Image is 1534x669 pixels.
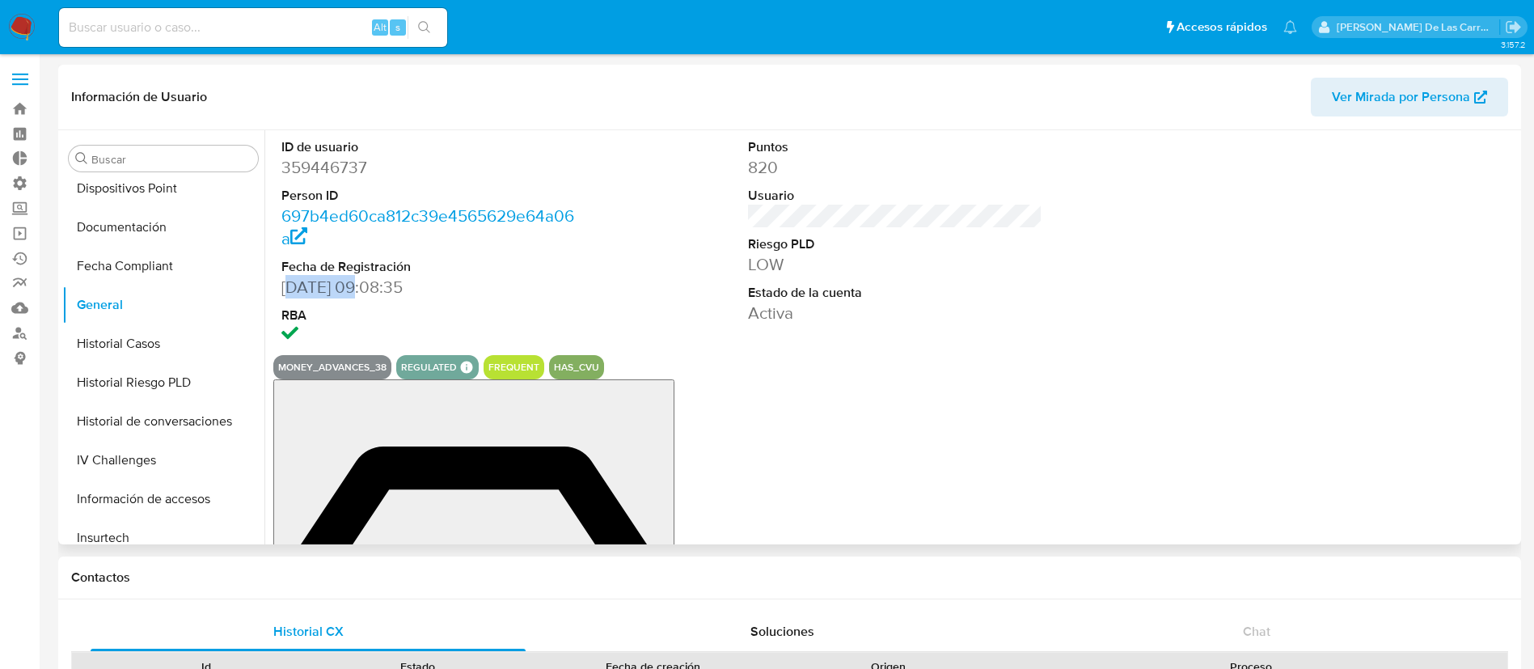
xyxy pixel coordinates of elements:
h1: Contactos [71,569,1508,586]
p: delfina.delascarreras@mercadolibre.com [1337,19,1500,35]
button: Ver Mirada por Persona [1311,78,1508,116]
span: Ver Mirada por Persona [1332,78,1470,116]
button: Fecha Compliant [62,247,264,286]
a: 697b4ed60ca812c39e4565629e64a06a [281,204,574,250]
span: Alt [374,19,387,35]
button: Documentación [62,208,264,247]
dt: Riesgo PLD [748,235,1043,253]
button: frequent [488,364,539,370]
button: search-icon [408,16,441,39]
dd: LOW [748,253,1043,276]
button: Buscar [75,152,88,165]
dt: Person ID [281,187,577,205]
button: Historial Casos [62,324,264,363]
button: Dispositivos Point [62,169,264,208]
button: regulated [401,364,457,370]
button: Insurtech [62,519,264,557]
span: Accesos rápidos [1177,19,1267,36]
dd: 359446737 [281,156,577,179]
dt: Estado de la cuenta [748,284,1043,302]
dt: ID de usuario [281,138,577,156]
button: Información de accesos [62,480,264,519]
span: Historial CX [273,622,344,641]
button: General [62,286,264,324]
span: Chat [1243,622,1270,641]
dd: 820 [748,156,1043,179]
input: Buscar usuario o caso... [59,17,447,38]
dd: Activa [748,302,1043,324]
dt: RBA [281,307,577,324]
dt: Usuario [748,187,1043,205]
button: Historial de conversaciones [62,402,264,441]
button: Historial Riesgo PLD [62,363,264,402]
button: IV Challenges [62,441,264,480]
a: Notificaciones [1283,20,1297,34]
button: has_cvu [554,364,599,370]
span: Soluciones [750,622,814,641]
button: money_advances_38 [278,364,387,370]
dt: Puntos [748,138,1043,156]
h1: Información de Usuario [71,89,207,105]
input: Buscar [91,152,251,167]
a: Salir [1505,19,1522,36]
dd: [DATE] 09:08:35 [281,276,577,299]
dt: Fecha de Registración [281,258,577,276]
span: s [395,19,400,35]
